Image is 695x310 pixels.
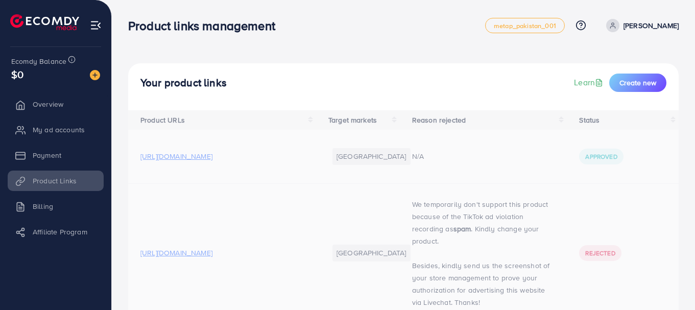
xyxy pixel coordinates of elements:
button: Create new [609,74,666,92]
h4: Your product links [140,77,227,89]
span: Create new [619,78,656,88]
h3: Product links management [128,18,283,33]
span: metap_pakistan_001 [494,22,556,29]
span: Ecomdy Balance [11,56,66,66]
a: [PERSON_NAME] [602,19,679,32]
img: image [90,70,100,80]
a: metap_pakistan_001 [485,18,565,33]
p: [PERSON_NAME] [624,19,679,32]
span: $0 [11,67,23,82]
a: Learn [574,77,605,88]
img: logo [10,14,79,30]
img: menu [90,19,102,31]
